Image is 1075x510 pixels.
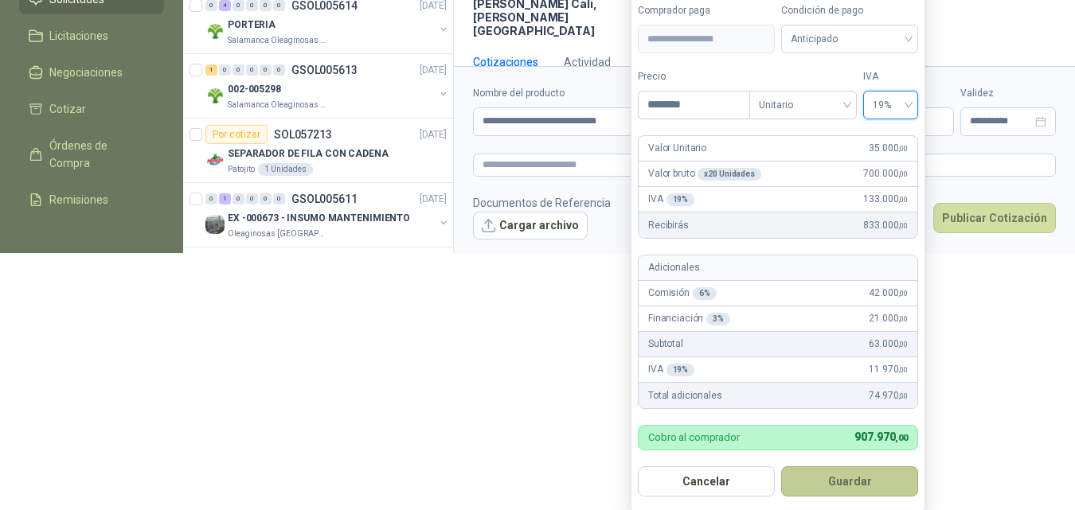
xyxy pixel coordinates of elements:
div: 6 % [693,287,717,300]
button: Cancelar [638,466,775,496]
p: Oleaginosas [GEOGRAPHIC_DATA][PERSON_NAME] [228,228,328,240]
p: Adicionales [648,260,699,275]
label: Nombre del producto [473,86,732,101]
a: Negociaciones [19,57,164,88]
label: Condición de pago [781,3,918,18]
div: 0 [233,193,244,204]
span: 42.000 [869,286,908,301]
a: Licitaciones [19,21,164,51]
p: [DATE] [420,63,447,78]
span: Unitario [759,93,847,117]
p: Documentos de Referencia [473,194,611,212]
div: Actividad [564,53,611,71]
p: EX -000673 - INSUMO MANTENIMIENTO [228,211,410,226]
div: 3 % [706,313,730,325]
div: 0 [219,64,231,76]
span: 11.970 [869,362,908,377]
p: [DATE] [420,192,447,207]
span: ,00 [898,365,908,374]
span: ,00 [898,391,908,400]
span: ,00 [898,221,908,230]
span: 63.000 [869,337,908,352]
span: ,00 [898,195,908,204]
span: 35.000 [869,141,908,156]
span: 21.000 [869,311,908,326]
div: 0 [273,64,285,76]
p: IVA [648,362,694,377]
label: Precio [638,69,749,84]
div: 19 % [666,364,695,376]
div: 1 Unidades [258,163,313,176]
div: 0 [273,193,285,204]
a: Órdenes de Compra [19,130,164,178]
p: Comisión [648,286,717,301]
p: PORTERIA [228,18,276,33]
a: 0 1 0 0 0 0 GSOL005611[DATE] Company LogoEX -000673 - INSUMO MANTENIMIENTOOleaginosas [GEOGRAPHIC... [205,189,450,240]
span: Negociaciones [49,64,123,81]
a: Remisiones [19,185,164,215]
a: Por cotizarSOL057213[DATE] Company LogoSEPARADOR DE FILA CON CADENAPatojito1 Unidades [183,119,453,183]
div: Por cotizar [205,125,268,144]
p: SOL057213 [274,129,332,140]
span: ,00 [898,144,908,153]
div: 1 [219,193,231,204]
label: IVA [863,69,918,84]
p: Cobro al comprador [648,432,740,442]
span: Anticipado [791,27,909,51]
p: Salamanca Oleaginosas SAS [228,34,328,47]
img: Company Logo [205,21,225,41]
div: x 20 Unidades [698,168,760,181]
p: Recibirás [648,218,689,233]
img: Company Logo [205,86,225,105]
div: 1 [205,64,217,76]
span: Cotizar [49,100,86,118]
span: 133.000 [863,192,908,207]
span: 700.000 [863,166,908,181]
p: Financiación [648,311,730,326]
button: Cargar archivo [473,212,588,240]
span: Órdenes de Compra [49,137,149,172]
label: Comprador paga [638,3,775,18]
div: 0 [260,64,272,76]
p: Salamanca Oleaginosas SAS [228,99,328,111]
div: 19 % [666,193,695,206]
div: 0 [246,64,258,76]
span: ,00 [895,433,908,443]
span: ,00 [898,340,908,348]
div: 0 [246,193,258,204]
div: 0 [233,64,244,76]
span: 833.000 [863,218,908,233]
p: Subtotal [648,337,683,352]
span: 19% [873,93,909,117]
p: GSOL005613 [291,64,358,76]
span: 74.970 [869,388,908,403]
a: 1 0 0 0 0 0 GSOL005613[DATE] Company Logo002-005298Salamanca Oleaginosas SAS [205,60,450,111]
img: Company Logo [205,215,225,234]
span: Licitaciones [49,27,108,45]
label: Validez [960,86,1056,101]
span: ,00 [898,289,908,298]
p: Valor Unitario [648,141,706,156]
button: Publicar Cotización [933,203,1056,233]
button: Guardar [781,466,918,496]
span: Remisiones [49,191,108,208]
span: ,00 [898,169,908,178]
div: 0 [205,193,217,204]
p: SEPARADOR DE FILA CON CADENA [228,146,389,162]
p: 002-005298 [228,82,281,97]
a: Cotizar [19,94,164,124]
p: [DATE] [420,127,447,142]
span: ,00 [898,314,908,323]
p: IVA [648,192,694,207]
div: 0 [260,193,272,204]
p: Patojito [228,163,255,176]
img: Company Logo [205,150,225,169]
div: Cotizaciones [473,53,538,71]
p: Total adicionales [648,388,722,403]
p: GSOL005611 [291,193,358,204]
span: 907.970 [854,430,908,443]
p: Valor bruto [648,166,761,181]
